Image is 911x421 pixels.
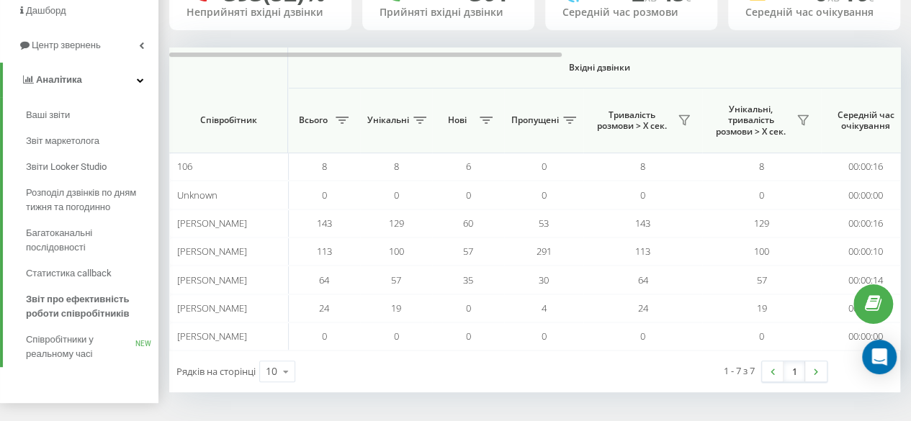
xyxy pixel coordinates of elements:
[821,209,911,237] td: 00:00:16
[3,63,158,97] a: Аналiтика
[389,217,404,230] span: 129
[638,302,648,314] span: 24
[784,361,805,381] a: 1
[759,330,764,343] span: 0
[26,102,158,128] a: Ваші звіти
[394,189,399,202] span: 0
[36,74,82,85] span: Аналiтика
[759,160,764,173] span: 8
[26,266,112,281] span: Статистика callback
[821,322,911,350] td: 00:00:00
[542,189,547,202] span: 0
[821,181,911,209] td: 00:00:00
[26,332,135,361] span: Співробітники у реальному часі
[26,160,107,174] span: Звіти Looker Studio
[745,6,883,19] div: Середній час очікування
[832,109,899,132] span: Середній час очікування
[539,217,549,230] span: 53
[26,128,158,154] a: Звіт маркетолога
[26,220,158,261] a: Багатоканальні послідовності
[317,245,332,258] span: 113
[26,292,151,321] span: Звіт про ефективність роботи співробітників
[862,340,897,374] div: Open Intercom Messenger
[709,104,792,137] span: Унікальні, тривалість розмови > Х сек.
[391,273,401,286] span: 57
[542,160,547,173] span: 0
[537,245,552,258] span: 291
[757,273,767,286] span: 57
[319,302,329,314] span: 24
[821,266,911,294] td: 00:00:14
[322,330,327,343] span: 0
[26,5,66,16] span: Дашборд
[511,114,559,126] span: Пропущені
[638,273,648,286] span: 64
[26,327,158,367] a: Співробітники у реальному часіNEW
[635,217,650,230] span: 143
[463,245,473,258] span: 57
[591,109,673,132] span: Тривалість розмови > Х сек.
[635,245,650,258] span: 113
[394,160,399,173] span: 8
[821,237,911,266] td: 00:00:10
[176,365,256,378] span: Рядків на сторінці
[463,273,473,286] span: 35
[380,6,517,19] div: Прийняті вхідні дзвінки
[466,189,471,202] span: 0
[177,217,247,230] span: [PERSON_NAME]
[439,114,475,126] span: Нові
[26,154,158,180] a: Звіти Looker Studio
[640,160,645,173] span: 8
[181,114,275,126] span: Співробітник
[821,153,911,181] td: 00:00:16
[391,302,401,314] span: 19
[26,261,158,286] a: Статистика callback
[821,294,911,322] td: 00:00:12
[754,217,769,230] span: 129
[177,302,247,314] span: [PERSON_NAME]
[187,6,334,19] div: Неприйняті вхідні дзвінки
[26,286,158,327] a: Звіт про ефективність роботи співробітників
[640,330,645,343] span: 0
[177,160,192,173] span: 106
[757,302,767,314] span: 19
[394,330,399,343] span: 0
[177,245,247,258] span: [PERSON_NAME]
[317,217,332,230] span: 143
[319,273,329,286] span: 64
[177,189,217,202] span: Unknown
[542,330,547,343] span: 0
[326,62,873,73] span: Вхідні дзвінки
[295,114,331,126] span: Всього
[640,189,645,202] span: 0
[466,160,471,173] span: 6
[367,114,409,126] span: Унікальні
[26,108,70,122] span: Ваші звіти
[466,330,471,343] span: 0
[562,6,700,19] div: Середній час розмови
[26,134,99,148] span: Звіт маркетолога
[26,186,151,214] span: Розподіл дзвінків по дням тижня та погодинно
[26,180,158,220] a: Розподіл дзвінків по дням тижня та погодинно
[322,189,327,202] span: 0
[322,160,327,173] span: 8
[754,245,769,258] span: 100
[177,330,247,343] span: [PERSON_NAME]
[266,364,277,379] div: 10
[463,217,473,230] span: 60
[724,363,755,378] div: 1 - 7 з 7
[177,273,247,286] span: [PERSON_NAME]
[759,189,764,202] span: 0
[26,226,151,255] span: Багатоканальні послідовності
[389,245,404,258] span: 100
[539,273,549,286] span: 30
[32,40,101,50] span: Центр звернень
[466,302,471,314] span: 0
[542,302,547,314] span: 4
